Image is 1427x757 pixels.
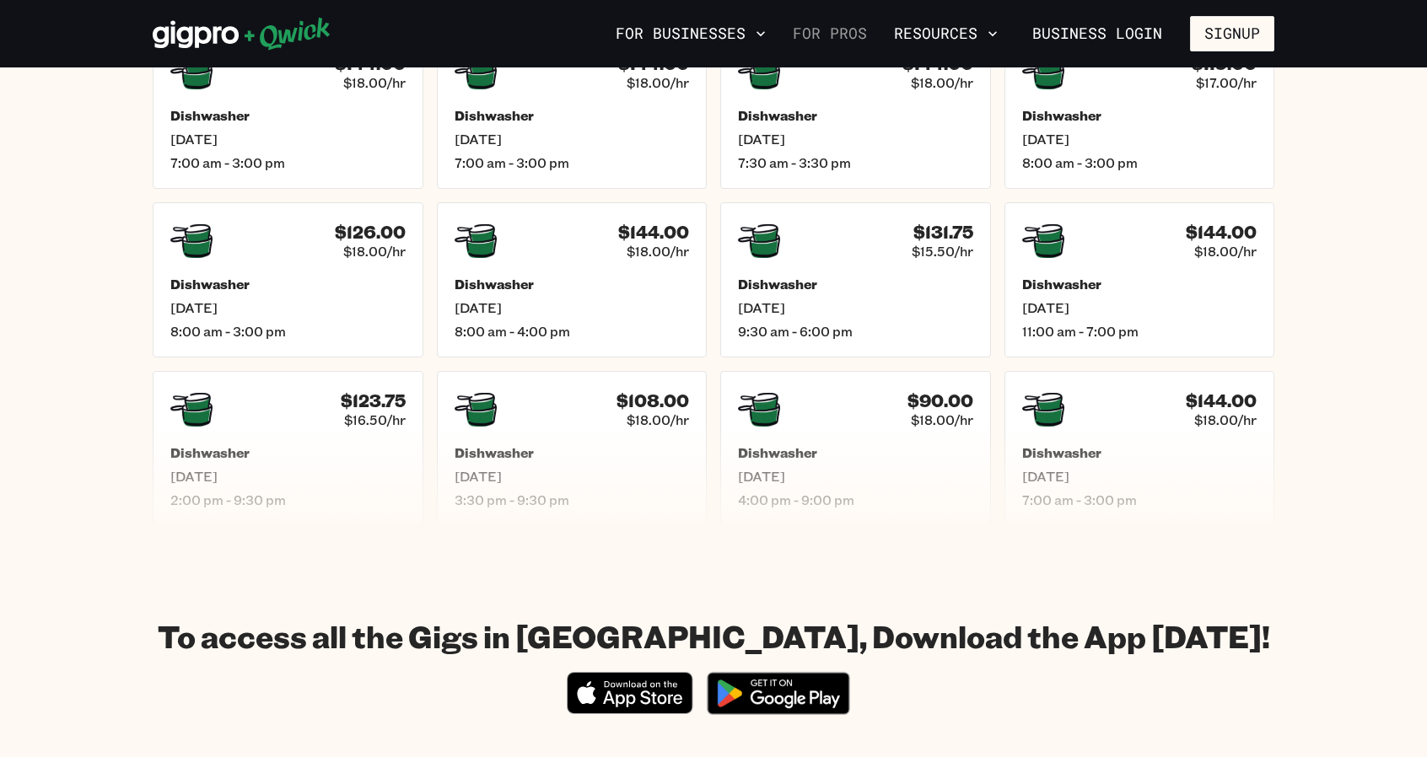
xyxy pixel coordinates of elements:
span: 9:30 am - 6:00 pm [738,323,973,340]
h5: Dishwasher [738,276,973,293]
a: $144.00$18.00/hrDishwasher[DATE]7:30 am - 3:30 pm [720,34,991,189]
span: 7:30 am - 3:30 pm [738,154,973,171]
span: [DATE] [1022,468,1257,485]
span: [DATE] [170,299,406,316]
h1: To access all the Gigs in [GEOGRAPHIC_DATA], Download the App [DATE]! [158,617,1270,655]
a: Business Login [1018,16,1177,51]
span: $18.00/hr [1194,243,1257,260]
a: $144.00$18.00/hrDishwasher[DATE]7:00 am - 3:00 pm [153,34,423,189]
span: 7:00 am - 3:00 pm [1022,491,1257,508]
h5: Dishwasher [1022,444,1257,461]
span: 2:00 pm - 9:30 pm [170,491,406,508]
span: [DATE] [1022,131,1257,148]
h5: Dishwasher [1022,107,1257,124]
h4: $144.00 [1186,390,1257,411]
span: 3:30 pm - 9:30 pm [455,491,690,508]
button: Resources [887,19,1004,48]
span: $18.00/hr [911,74,973,91]
span: [DATE] [170,468,406,485]
h5: Dishwasher [455,107,690,124]
span: 8:00 am - 4:00 pm [455,323,690,340]
h4: $126.00 [335,222,406,243]
span: $18.00/hr [627,243,689,260]
a: Download on the App Store [567,700,693,717]
span: $18.00/hr [911,411,973,428]
h4: $131.75 [913,222,973,243]
h5: Dishwasher [170,107,406,124]
span: 4:00 pm - 9:00 pm [738,491,973,508]
span: 8:00 am - 3:00 pm [1022,154,1257,171]
h4: $144.00 [618,222,689,243]
span: 7:00 am - 3:00 pm [455,154,690,171]
span: [DATE] [738,131,973,148]
span: [DATE] [170,131,406,148]
h4: $123.75 [341,390,406,411]
span: [DATE] [455,131,690,148]
a: $119.00$17.00/hrDishwasher[DATE]8:00 am - 3:00 pm [1004,34,1275,189]
a: $144.00$18.00/hrDishwasher[DATE]11:00 am - 7:00 pm [1004,202,1275,357]
span: [DATE] [738,299,973,316]
a: $90.00$18.00/hrDishwasher[DATE]4:00 pm - 9:00 pm [720,371,991,526]
span: 11:00 am - 7:00 pm [1022,323,1257,340]
h5: Dishwasher [170,444,406,461]
a: $108.00$18.00/hrDishwasher[DATE]3:30 pm - 9:30 pm [437,371,708,526]
a: $144.00$18.00/hrDishwasher[DATE]7:00 am - 3:00 pm [437,34,708,189]
a: $144.00$18.00/hrDishwasher[DATE]8:00 am - 4:00 pm [437,202,708,357]
span: [DATE] [738,468,973,485]
span: $18.00/hr [627,411,689,428]
h4: $144.00 [1186,222,1257,243]
h4: $108.00 [617,390,689,411]
h5: Dishwasher [170,276,406,293]
span: 7:00 am - 3:00 pm [170,154,406,171]
span: [DATE] [1022,299,1257,316]
span: [DATE] [455,299,690,316]
h5: Dishwasher [1022,276,1257,293]
h5: Dishwasher [738,444,973,461]
a: $131.75$15.50/hrDishwasher[DATE]9:30 am - 6:00 pm [720,202,991,357]
h5: Dishwasher [738,107,973,124]
span: $16.50/hr [344,411,406,428]
span: [DATE] [455,468,690,485]
button: Signup [1190,16,1274,51]
h5: Dishwasher [455,276,690,293]
a: $144.00$18.00/hrDishwasher[DATE]7:00 am - 3:00 pm [1004,371,1275,526]
a: $123.75$16.50/hrDishwasher[DATE]2:00 pm - 9:30 pm [153,371,423,526]
span: $15.50/hr [912,243,973,260]
span: 8:00 am - 3:00 pm [170,323,406,340]
button: For Businesses [609,19,773,48]
h4: $90.00 [907,390,973,411]
h5: Dishwasher [455,444,690,461]
span: $18.00/hr [343,74,406,91]
img: Get it on Google Play [697,662,860,725]
a: For Pros [786,19,874,48]
span: $18.00/hr [343,243,406,260]
span: $17.00/hr [1196,74,1257,91]
a: $126.00$18.00/hrDishwasher[DATE]8:00 am - 3:00 pm [153,202,423,357]
span: $18.00/hr [1194,411,1257,428]
span: $18.00/hr [627,74,689,91]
